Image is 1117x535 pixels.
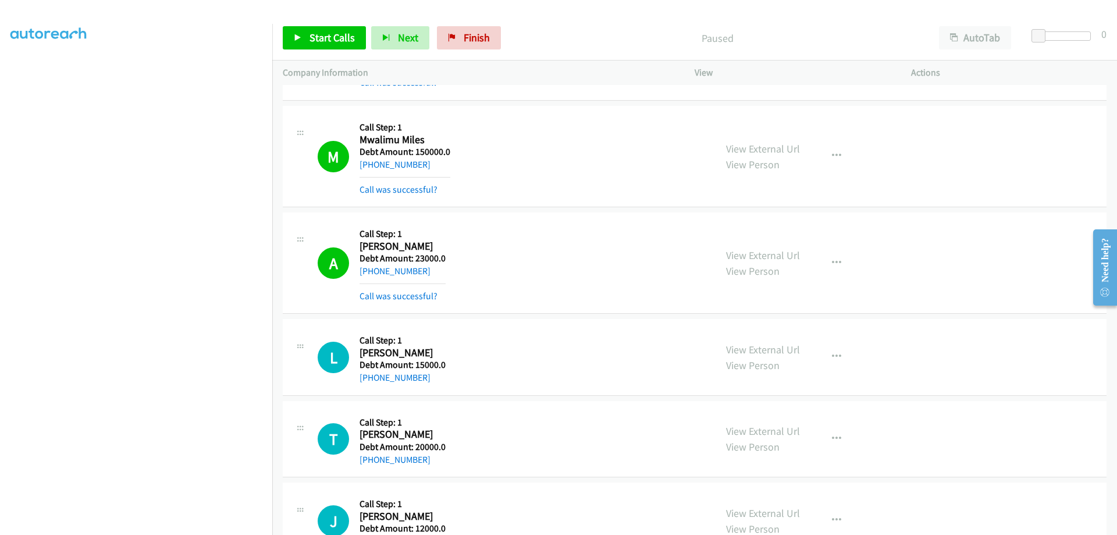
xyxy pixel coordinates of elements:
a: Call was successful? [360,290,437,302]
h2: [PERSON_NAME] [360,240,446,253]
a: View Person [726,440,780,453]
a: View Person [726,264,780,278]
h2: Mwalimu Miles [360,133,450,147]
span: Start Calls [310,31,355,44]
div: The call is yet to be attempted [318,342,349,373]
p: Company Information [283,66,674,80]
h2: [PERSON_NAME] [360,510,446,523]
div: 0 [1101,26,1107,42]
div: The call is yet to be attempted [318,423,349,455]
a: View External Url [726,343,800,356]
a: View Person [726,359,780,372]
p: Actions [911,66,1107,80]
h2: [PERSON_NAME] [360,346,446,360]
h5: Call Step: 1 [360,417,446,428]
div: Delay between calls (in seconds) [1037,31,1091,41]
button: AutoTab [939,26,1011,49]
h5: Call Step: 1 [360,498,446,510]
h1: L [318,342,349,373]
h5: Call Step: 1 [360,335,446,346]
h5: Debt Amount: 12000.0 [360,523,446,534]
h1: A [318,247,349,279]
a: View Person [726,158,780,171]
h5: Call Step: 1 [360,122,450,133]
h5: Debt Amount: 23000.0 [360,253,446,264]
a: Finish [437,26,501,49]
a: [PHONE_NUMBER] [360,159,431,170]
p: Paused [517,30,918,46]
a: Call was successful? [360,184,437,195]
p: View [695,66,890,80]
button: Next [371,26,429,49]
span: Finish [464,31,490,44]
h1: T [318,423,349,455]
h5: Debt Amount: 150000.0 [360,146,450,158]
a: View External Url [726,506,800,520]
a: Start Calls [283,26,366,49]
a: View External Url [726,249,800,262]
a: [PHONE_NUMBER] [360,454,431,465]
h2: [PERSON_NAME] [360,428,446,441]
a: View External Url [726,142,800,155]
a: [PHONE_NUMBER] [360,372,431,383]
span: Next [398,31,418,44]
iframe: Resource Center [1083,221,1117,314]
h1: M [318,141,349,172]
a: View External Url [726,424,800,438]
h5: Debt Amount: 15000.0 [360,359,446,371]
h5: Call Step: 1 [360,228,446,240]
a: [PHONE_NUMBER] [360,265,431,277]
h5: Debt Amount: 20000.0 [360,441,446,453]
